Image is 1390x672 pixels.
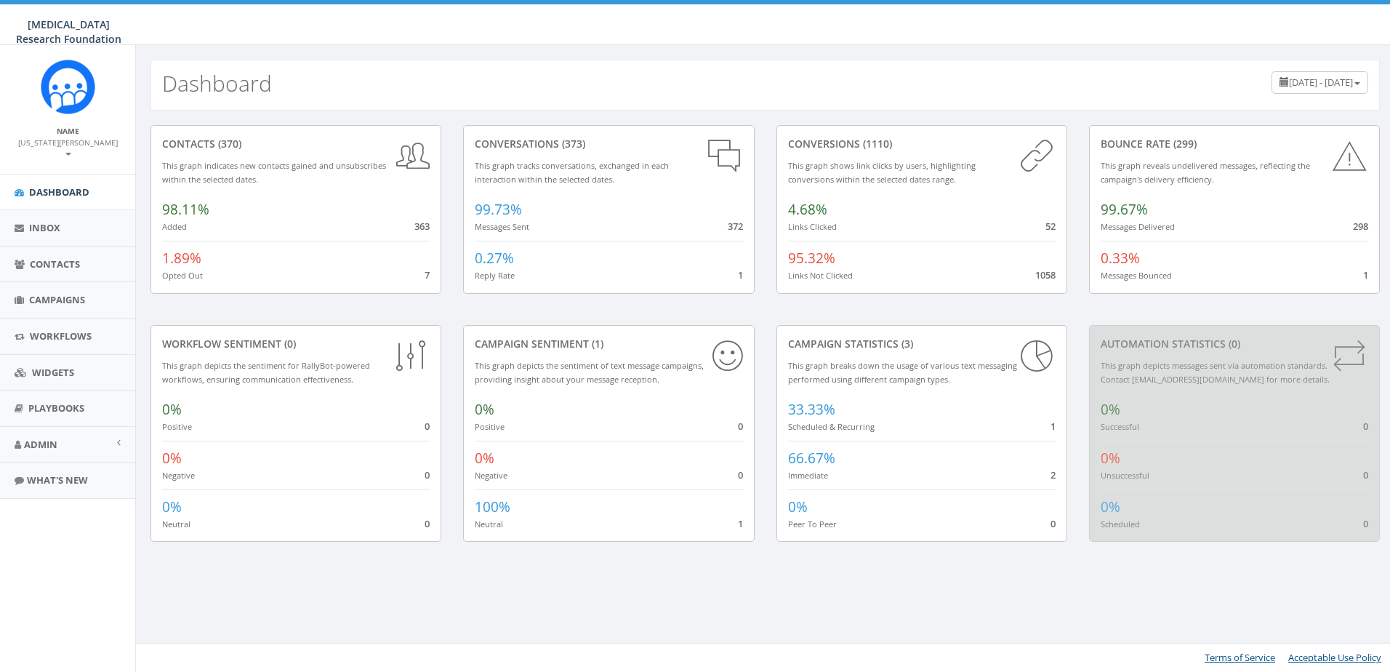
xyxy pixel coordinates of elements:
span: 4.68% [788,200,827,219]
span: Workflows [30,329,92,343]
span: (3) [899,337,913,351]
div: Automation Statistics [1101,337,1368,351]
span: 7 [425,268,430,281]
div: Campaign Statistics [788,337,1056,351]
span: 0 [1363,468,1368,481]
span: (1110) [860,137,892,151]
span: 1.89% [162,249,201,268]
span: 0 [738,468,743,481]
span: (299) [1170,137,1197,151]
span: Contacts [30,257,80,271]
span: 98.11% [162,200,209,219]
span: 0% [162,497,182,516]
small: This graph indicates new contacts gained and unsubscribes within the selected dates. [162,160,386,185]
small: Scheduled & Recurring [788,421,875,432]
span: 0% [788,497,808,516]
span: 0% [1101,497,1120,516]
span: [DATE] - [DATE] [1289,76,1353,89]
small: Messages Sent [475,221,529,232]
span: 1 [1050,420,1056,433]
span: 0 [425,468,430,481]
div: Bounce Rate [1101,137,1368,151]
small: Peer To Peer [788,519,837,529]
span: 0.33% [1101,249,1140,268]
span: 0 [425,420,430,433]
span: 1 [738,517,743,530]
div: Workflow Sentiment [162,337,430,351]
div: contacts [162,137,430,151]
span: 99.67% [1101,200,1148,219]
span: 1 [1363,268,1368,281]
span: 298 [1353,220,1368,233]
small: Messages Bounced [1101,270,1172,281]
small: Negative [475,470,507,481]
span: 33.33% [788,400,835,419]
small: Successful [1101,421,1139,432]
small: This graph shows link clicks by users, highlighting conversions within the selected dates range. [788,160,976,185]
a: [US_STATE][PERSON_NAME] [18,135,118,160]
span: (0) [281,337,296,351]
div: conversions [788,137,1056,151]
span: 95.32% [788,249,835,268]
span: [MEDICAL_DATA] Research Foundation [16,17,121,46]
span: 99.73% [475,200,522,219]
span: 0% [475,449,494,468]
small: This graph depicts messages sent via automation standards. Contact [EMAIL_ADDRESS][DOMAIN_NAME] f... [1101,360,1330,385]
img: Rally_Corp_Icon.png [41,60,95,114]
span: 0% [1101,400,1120,419]
span: 0 [1363,420,1368,433]
small: Immediate [788,470,828,481]
span: (0) [1226,337,1240,351]
small: Positive [475,421,505,432]
span: 1058 [1035,268,1056,281]
span: 2 [1050,468,1056,481]
a: Terms of Service [1205,651,1275,664]
small: This graph reveals undelivered messages, reflecting the campaign's delivery efficiency. [1101,160,1310,185]
h2: Dashboard [162,71,272,95]
span: 372 [728,220,743,233]
small: Neutral [162,519,190,529]
div: conversations [475,137,742,151]
span: 0 [1050,517,1056,530]
small: This graph depicts the sentiment for RallyBot-powered workflows, ensuring communication effective... [162,360,370,385]
span: Campaigns [29,293,85,306]
span: 0% [162,449,182,468]
small: Opted Out [162,270,203,281]
span: 100% [475,497,510,516]
span: (370) [215,137,241,151]
span: 66.67% [788,449,835,468]
small: Scheduled [1101,519,1140,529]
span: Inbox [29,221,60,234]
small: Name [57,126,79,136]
span: 0% [162,400,182,419]
span: 0 [425,517,430,530]
small: Positive [162,421,192,432]
span: 363 [414,220,430,233]
small: Neutral [475,519,503,529]
span: Admin [24,438,57,451]
small: Added [162,221,187,232]
small: Links Clicked [788,221,837,232]
span: 52 [1045,220,1056,233]
span: 1 [738,268,743,281]
div: Campaign Sentiment [475,337,742,351]
small: This graph depicts the sentiment of text message campaigns, providing insight about your message ... [475,360,704,385]
small: This graph tracks conversations, exchanged in each interaction within the selected dates. [475,160,669,185]
small: [US_STATE][PERSON_NAME] [18,137,118,159]
span: 0% [1101,449,1120,468]
small: This graph breaks down the usage of various text messaging performed using different campaign types. [788,360,1017,385]
span: (1) [589,337,603,351]
span: 0 [1363,517,1368,530]
span: Widgets [32,366,74,379]
span: 0.27% [475,249,514,268]
a: Acceptable Use Policy [1288,651,1381,664]
small: Negative [162,470,195,481]
span: Dashboard [29,185,89,199]
span: Playbooks [28,401,84,415]
span: (373) [559,137,585,151]
small: Links Not Clicked [788,270,853,281]
span: What's New [27,473,88,487]
span: 0 [738,420,743,433]
small: Messages Delivered [1101,221,1175,232]
small: Unsuccessful [1101,470,1149,481]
